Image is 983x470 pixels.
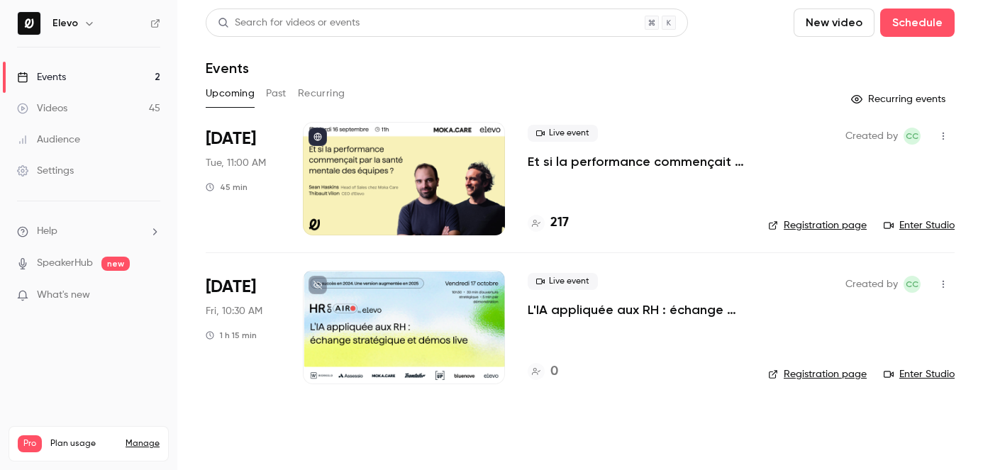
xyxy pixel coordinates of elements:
[17,70,66,84] div: Events
[550,362,558,381] h4: 0
[206,82,255,105] button: Upcoming
[17,224,160,239] li: help-dropdown-opener
[906,276,918,293] span: CC
[126,438,160,449] a: Manage
[528,362,558,381] a: 0
[266,82,287,105] button: Past
[206,122,280,235] div: Sep 16 Tue, 11:00 AM (Europe/Paris)
[528,273,598,290] span: Live event
[206,60,249,77] h1: Events
[550,213,569,233] h4: 217
[101,257,130,271] span: new
[880,9,955,37] button: Schedule
[298,82,345,105] button: Recurring
[17,164,74,178] div: Settings
[206,270,280,384] div: Oct 17 Fri, 10:30 AM (Europe/Paris)
[17,133,80,147] div: Audience
[206,276,256,298] span: [DATE]
[17,101,67,116] div: Videos
[845,276,898,293] span: Created by
[884,367,955,381] a: Enter Studio
[37,224,57,239] span: Help
[528,213,569,233] a: 217
[206,156,266,170] span: Tue, 11:00 AM
[904,128,921,145] span: Clara Courtillier
[904,276,921,293] span: Clara Courtillier
[206,181,248,193] div: 45 min
[37,288,90,303] span: What's new
[206,330,257,341] div: 1 h 15 min
[206,128,256,150] span: [DATE]
[18,435,42,452] span: Pro
[794,9,874,37] button: New video
[845,88,955,111] button: Recurring events
[768,218,867,233] a: Registration page
[528,301,745,318] a: L'IA appliquée aux RH : échange stratégique et démos live.
[52,16,78,30] h6: Elevo
[768,367,867,381] a: Registration page
[50,438,117,449] span: Plan usage
[906,128,918,145] span: CC
[528,153,745,170] a: Et si la performance commençait par la santé mentale des équipes ?
[845,128,898,145] span: Created by
[143,289,160,302] iframe: Noticeable Trigger
[218,16,360,30] div: Search for videos or events
[884,218,955,233] a: Enter Studio
[37,256,93,271] a: SpeakerHub
[206,304,262,318] span: Fri, 10:30 AM
[528,125,598,142] span: Live event
[18,12,40,35] img: Elevo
